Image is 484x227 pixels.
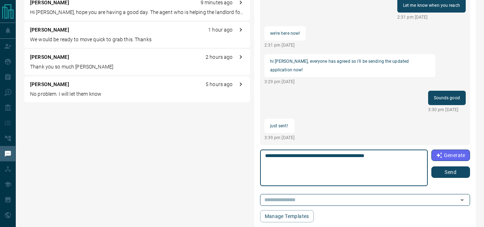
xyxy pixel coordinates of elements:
p: 5 hours ago [206,81,233,88]
p: [PERSON_NAME] [30,81,69,88]
p: [PERSON_NAME] [30,26,69,34]
p: just sent! [270,122,289,130]
p: hi [PERSON_NAME], everyone has agreed so i'll be sending the updated application now! [270,57,430,74]
p: we're here now! [270,29,300,38]
p: No problem. I will let them know [30,90,244,98]
p: [PERSON_NAME] [30,53,69,61]
p: 2 hours ago [206,53,233,61]
button: Send [431,166,470,178]
p: 2:31 pm [DATE] [264,42,306,48]
p: 1 hour ago [208,26,233,34]
p: 3:29 pm [DATE] [264,79,436,85]
p: Let me know when you reach [403,1,460,10]
button: Open [457,195,467,205]
button: Generate [431,150,470,161]
button: Manage Templates [260,210,314,222]
p: 2:31 pm [DATE] [397,14,466,20]
p: Hi [PERSON_NAME], hope you are having a good day. The agent who is helping the landlord for the u... [30,9,244,16]
p: Thank you so much [PERSON_NAME] [30,63,244,71]
p: Sounds good [434,94,460,102]
p: We would be ready to move quick to grab this. Thanks [30,36,244,43]
p: 3:30 pm [DATE] [428,107,466,113]
p: 3:39 pm [DATE] [264,134,295,141]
